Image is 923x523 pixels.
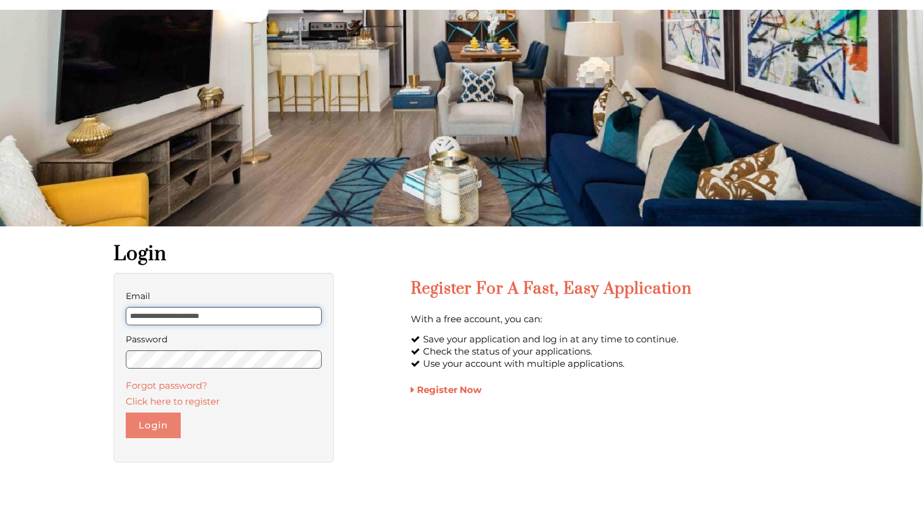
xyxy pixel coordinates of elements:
[411,358,809,370] li: Use your account with multiple applications.
[126,395,220,407] a: Click here to register
[126,350,322,369] input: password
[411,384,482,395] a: Register Now
[126,413,181,438] button: Login
[114,242,809,267] h1: Login
[126,331,322,347] label: Password
[411,279,809,299] h2: Register for a Fast, Easy Application
[411,345,809,358] li: Check the status of your applications.
[411,333,809,345] li: Save your application and log in at any time to continue.
[411,311,809,327] p: With a free account, you can:
[126,307,322,325] input: email
[126,380,208,391] a: Forgot password?
[126,288,322,304] label: Email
